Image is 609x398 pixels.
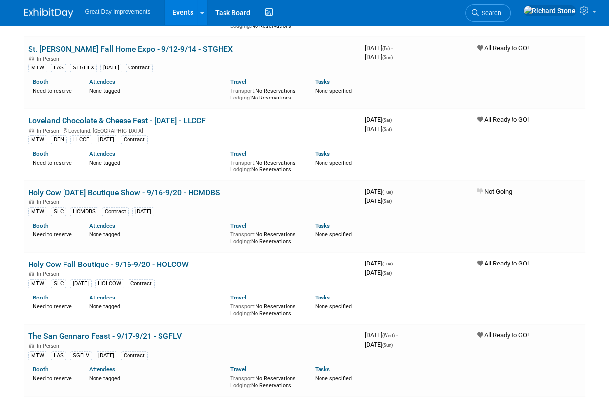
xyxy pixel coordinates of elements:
div: SGFLV [70,351,92,360]
span: [DATE] [365,188,396,195]
div: MTW [28,64,47,72]
a: Attendees [89,366,115,373]
span: None specified [315,303,352,310]
span: (Tue) [382,189,393,195]
div: SLC [51,207,66,216]
span: [DATE] [365,197,392,204]
span: [DATE] [365,260,396,267]
span: None specified [315,232,352,238]
img: In-Person Event [29,128,34,133]
span: - [393,116,395,123]
a: Booth [33,294,48,301]
span: In-Person [37,56,62,62]
div: Need to reserve [33,230,75,238]
img: Richard Stone [523,5,576,16]
div: None tagged [89,373,223,382]
a: Tasks [315,78,330,85]
span: In-Person [37,271,62,277]
div: MTW [28,279,47,288]
span: [DATE] [365,116,395,123]
span: Transport: [230,303,256,310]
span: Lodging: [230,23,251,29]
div: None tagged [89,301,223,310]
a: Booth [33,78,48,85]
div: SLC [51,279,66,288]
div: Loveland, [GEOGRAPHIC_DATA] [28,126,357,134]
div: [DATE] [70,279,92,288]
a: Booth [33,222,48,229]
div: LLCCF [70,135,92,144]
a: Travel [230,78,246,85]
span: In-Person [37,343,62,349]
a: Travel [230,222,246,229]
a: Booth [33,366,48,373]
span: Transport: [230,160,256,166]
div: No Reservations No Reservations [230,230,300,245]
div: Contract [126,64,153,72]
img: ExhibitDay [24,8,73,18]
span: - [396,332,398,339]
img: In-Person Event [29,199,34,204]
span: In-Person [37,128,62,134]
a: Travel [230,294,246,301]
a: Tasks [315,294,330,301]
span: None specified [315,375,352,382]
div: None tagged [89,86,223,95]
div: Need to reserve [33,373,75,382]
span: Transport: [230,232,256,238]
div: MTW [28,207,47,216]
a: Tasks [315,150,330,157]
div: Contract [128,279,155,288]
div: None tagged [89,158,223,166]
span: Transport: [230,375,256,382]
span: (Wed) [382,333,395,338]
span: [DATE] [365,44,393,52]
span: [DATE] [365,269,392,276]
span: (Tue) [382,261,393,266]
div: Contract [121,351,148,360]
span: All Ready to GO! [477,116,529,123]
span: [DATE] [365,53,393,61]
span: (Sat) [382,117,392,123]
div: [DATE] [132,207,154,216]
div: [DATE] [100,64,122,72]
span: (Sun) [382,55,393,60]
a: Attendees [89,150,115,157]
span: - [394,260,396,267]
img: In-Person Event [29,56,34,61]
span: (Sun) [382,342,393,348]
div: LAS [51,64,66,72]
a: St. [PERSON_NAME] Fall Home Expo - 9/12-9/14 - STGHEX [28,44,233,54]
span: - [391,44,393,52]
div: HCMDBS [70,207,98,216]
a: Holy Cow [DATE] Boutique Show - 9/16-9/20 - HCMDBS [28,188,220,197]
div: [DATE] [96,135,117,144]
div: No Reservations No Reservations [230,373,300,389]
span: (Sat) [382,199,392,204]
div: LAS [51,351,66,360]
span: None specified [315,88,352,94]
div: [DATE] [96,351,117,360]
a: Tasks [315,222,330,229]
span: Lodging: [230,310,251,317]
img: In-Person Event [29,271,34,276]
span: Lodging: [230,166,251,173]
a: Search [465,4,511,22]
span: In-Person [37,199,62,205]
a: Tasks [315,366,330,373]
span: Lodging: [230,382,251,389]
span: [DATE] [365,125,392,133]
span: (Fri) [382,46,390,51]
div: MTW [28,351,47,360]
a: Attendees [89,78,115,85]
a: Attendees [89,294,115,301]
div: MTW [28,135,47,144]
span: Transport: [230,88,256,94]
span: All Ready to GO! [477,44,529,52]
a: Holy Cow Fall Boutique - 9/16-9/20 - HOLCOW [28,260,189,269]
span: (Sat) [382,127,392,132]
span: All Ready to GO! [477,260,529,267]
div: DEN [51,135,67,144]
a: Travel [230,150,246,157]
div: STGHEX [70,64,97,72]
